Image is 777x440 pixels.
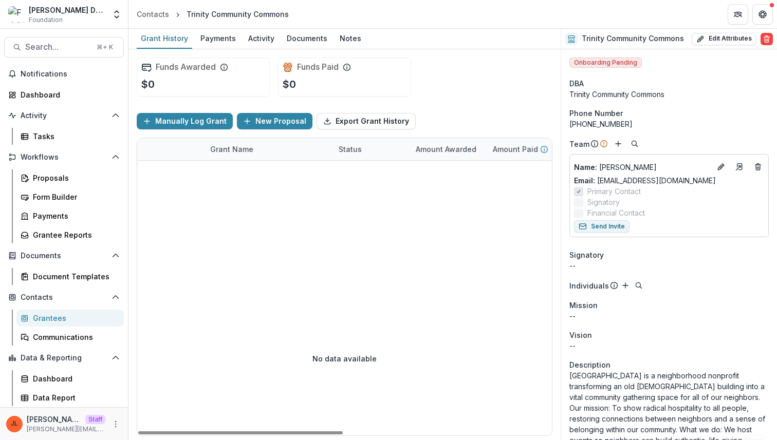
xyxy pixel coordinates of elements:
p: Staff [85,415,105,424]
button: New Proposal [237,113,312,129]
span: Mission [569,300,598,311]
span: Email: [574,176,595,185]
a: Grant History [137,29,192,49]
div: Payments [33,211,116,221]
a: Email: [EMAIL_ADDRESS][DOMAIN_NAME] [574,175,716,186]
p: -- [569,340,769,351]
span: Vision [569,330,592,340]
a: Tasks [16,128,124,145]
div: Contacts [137,9,169,20]
button: Add [619,279,632,292]
div: Activity [244,31,279,46]
a: Notes [336,29,365,49]
img: Frist Data Sandbox [In Dev] [8,6,25,23]
button: Open Contacts [4,289,124,305]
span: Notifications [21,70,120,79]
div: -- [569,260,769,271]
span: Workflows [21,153,107,162]
div: Communications [33,332,116,342]
a: Activity [244,29,279,49]
div: Status [332,144,368,155]
button: Open Data & Reporting [4,350,124,366]
a: Payments [196,29,240,49]
div: [PERSON_NAME] Data Sandbox [In Dev] [29,5,105,15]
span: Signatory [587,197,620,207]
nav: breadcrumb [133,7,293,22]
button: Export Grant History [317,113,416,129]
div: Proposals [33,173,116,183]
div: Amount Awarded [410,138,487,160]
button: Open Documents [4,247,124,264]
div: Data Report [33,392,116,403]
button: Manually Log Grant [137,113,233,129]
a: Name: [PERSON_NAME] [574,162,711,173]
a: Form Builder [16,188,124,205]
span: Foundation [29,15,63,25]
span: Activity [21,111,107,120]
button: Partners [728,4,748,25]
p: Individuals [569,280,609,291]
div: Grantee Reports [33,229,116,240]
a: Grantee Reports [16,226,124,243]
a: Proposals [16,169,124,186]
div: Dashboard [21,89,116,100]
div: Jeanne Locker [11,420,18,427]
span: Description [569,359,610,370]
button: Search... [4,37,124,58]
span: DBA [569,78,584,89]
div: Status [332,138,410,160]
span: Primary Contact [587,186,641,197]
div: Amount Paid [487,138,564,160]
div: Grantees [33,313,116,323]
div: Grant Name [204,144,260,155]
div: Dashboard [33,373,116,384]
button: Add [612,138,624,150]
div: ⌘ + K [95,42,115,53]
span: Data & Reporting [21,354,107,362]
button: Notifications [4,66,124,82]
button: Send Invite [574,220,630,233]
span: Name : [574,163,597,171]
div: Notes [336,31,365,46]
div: Amount Awarded [410,144,483,155]
p: No data available [312,353,377,364]
p: Team [569,139,589,149]
div: Tasks [33,131,116,142]
button: Deletes [752,161,764,173]
button: More [109,418,122,430]
button: Edit [715,161,727,173]
a: Data Report [16,389,124,406]
div: Document Templates [33,271,116,282]
div: Payments [196,31,240,46]
a: Go to contact [731,159,748,175]
span: Financial Contact [587,207,645,218]
a: Dashboard [4,86,124,103]
p: [PERSON_NAME] [574,162,711,173]
div: Form Builder [33,192,116,202]
span: Onboarding Pending [569,58,642,68]
div: Documents [283,31,331,46]
a: Document Templates [16,268,124,285]
button: Search [633,279,645,292]
div: Grant Name [204,138,332,160]
div: Trinity Community Commons [187,9,289,20]
h2: Funds Paid [297,62,339,72]
button: Open entity switcher [109,4,124,25]
div: Trinity Community Commons [569,89,769,100]
a: Grantees [16,310,124,327]
span: Search... [25,42,90,52]
button: Get Help [752,4,773,25]
p: Amount Paid [493,144,538,155]
span: Phone Number [569,108,623,119]
span: Signatory [569,250,604,260]
a: Communications [16,329,124,346]
p: $0 [283,76,296,92]
a: Dashboard [16,370,124,387]
div: Grant History [137,31,192,46]
a: Contacts [133,7,173,22]
p: [PERSON_NAME][EMAIL_ADDRESS][DOMAIN_NAME] [27,425,105,434]
span: Documents [21,252,107,260]
span: Contacts [21,293,107,302]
